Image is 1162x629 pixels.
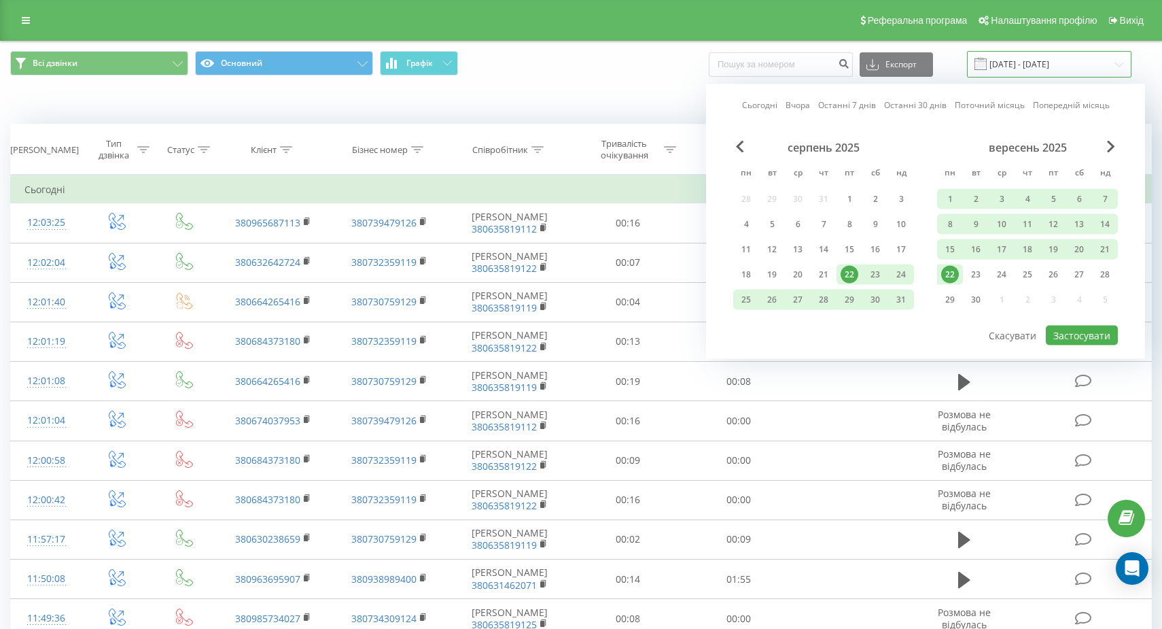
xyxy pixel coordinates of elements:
div: 2 [866,190,884,208]
td: [PERSON_NAME] [447,243,572,282]
div: нд 17 серп 2025 р. [888,239,914,260]
div: 3 [892,190,910,208]
td: 00:09 [572,441,684,480]
td: 01:55 [684,560,795,599]
div: пт 19 вер 2025 р. [1040,239,1066,260]
div: 17 [892,241,910,258]
div: пн 8 вер 2025 р. [937,214,963,235]
div: 2 [967,190,985,208]
button: Застосувати [1046,326,1118,345]
div: Клієнт [251,144,277,156]
div: чт 21 серп 2025 р. [811,265,837,285]
div: 12:00:58 [24,447,68,474]
a: 380739479126 [351,414,417,427]
abbr: п’ятниця [839,164,860,184]
div: 29 [841,291,858,309]
div: 21 [1096,241,1114,258]
div: 9 [967,216,985,233]
div: Тривалість очікування [588,138,661,161]
a: 380938989400 [351,573,417,585]
div: вт 23 вер 2025 р. [963,265,989,285]
div: вт 26 серп 2025 р. [759,290,785,310]
span: Вихід [1120,15,1144,26]
div: 26 [763,291,781,309]
div: вересень 2025 [937,141,1118,154]
div: 12 [1044,216,1062,233]
div: чт 4 вер 2025 р. [1015,189,1040,209]
div: ср 6 серп 2025 р. [785,214,811,235]
a: 380674037953 [235,414,300,427]
span: Розмова не відбулась [938,487,991,512]
div: 28 [1096,266,1114,284]
div: сб 2 серп 2025 р. [862,189,888,209]
input: Пошук за номером [709,52,853,77]
td: [PERSON_NAME] [447,480,572,520]
div: чт 11 вер 2025 р. [1015,214,1040,235]
div: ср 27 серп 2025 р. [785,290,811,310]
div: 12:01:19 [24,328,68,355]
div: сб 27 вер 2025 р. [1066,265,1092,285]
div: пт 8 серп 2025 р. [837,214,862,235]
div: 20 [1070,241,1088,258]
a: 380684373180 [235,335,300,347]
div: вт 9 вер 2025 р. [963,214,989,235]
div: пт 5 вер 2025 р. [1040,189,1066,209]
div: пн 4 серп 2025 р. [733,214,759,235]
a: 380635819119 [472,301,537,314]
div: 22 [841,266,858,284]
div: пн 11 серп 2025 р. [733,239,759,260]
span: Previous Month [736,141,744,153]
div: 17 [993,241,1010,258]
div: 12 [763,241,781,258]
div: 26 [1044,266,1062,284]
td: 00:14 [572,560,684,599]
div: 19 [763,266,781,284]
div: 21 [815,266,832,284]
div: вт 16 вер 2025 р. [963,239,989,260]
div: Тривалість розмови [699,138,772,161]
div: 12:01:08 [24,368,68,394]
a: 380635819122 [472,262,537,275]
div: пн 1 вер 2025 р. [937,189,963,209]
button: Всі дзвінки [10,51,188,75]
div: нд 3 серп 2025 р. [888,189,914,209]
a: 380965687113 [235,216,300,229]
div: нд 10 серп 2025 р. [888,214,914,235]
abbr: вівторок [762,164,782,184]
a: 380635819122 [472,460,537,473]
span: Реферальна програма [868,15,968,26]
abbr: субота [1069,164,1089,184]
abbr: п’ятниця [1043,164,1063,184]
div: 16 [866,241,884,258]
div: 8 [941,216,959,233]
div: нд 24 серп 2025 р. [888,265,914,285]
td: 00:13 [572,322,684,361]
abbr: понеділок [736,164,756,184]
div: ср 13 серп 2025 р. [785,239,811,260]
div: нд 14 вер 2025 р. [1092,214,1118,235]
div: сб 30 серп 2025 р. [862,290,888,310]
div: Бізнес номер [352,144,408,156]
div: нд 21 вер 2025 р. [1092,239,1118,260]
td: 00:00 [684,441,795,480]
div: 16 [967,241,985,258]
a: 380732359119 [351,335,417,347]
a: 380635819112 [472,222,537,235]
div: 13 [789,241,807,258]
div: 15 [941,241,959,258]
button: Експорт [860,52,933,77]
div: 24 [993,266,1010,284]
td: Сьогодні [11,176,1152,203]
div: вт 5 серп 2025 р. [759,214,785,235]
div: 12:00:42 [24,487,68,513]
a: 380730759129 [351,375,417,388]
div: нд 28 вер 2025 р. [1092,265,1118,285]
div: пн 29 вер 2025 р. [937,290,963,310]
div: 12:01:04 [24,407,68,434]
td: 00:04 [572,282,684,322]
div: 27 [789,291,807,309]
div: ср 17 вер 2025 р. [989,239,1015,260]
div: 7 [815,216,832,233]
div: пт 26 вер 2025 р. [1040,265,1066,285]
div: 29 [941,291,959,309]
